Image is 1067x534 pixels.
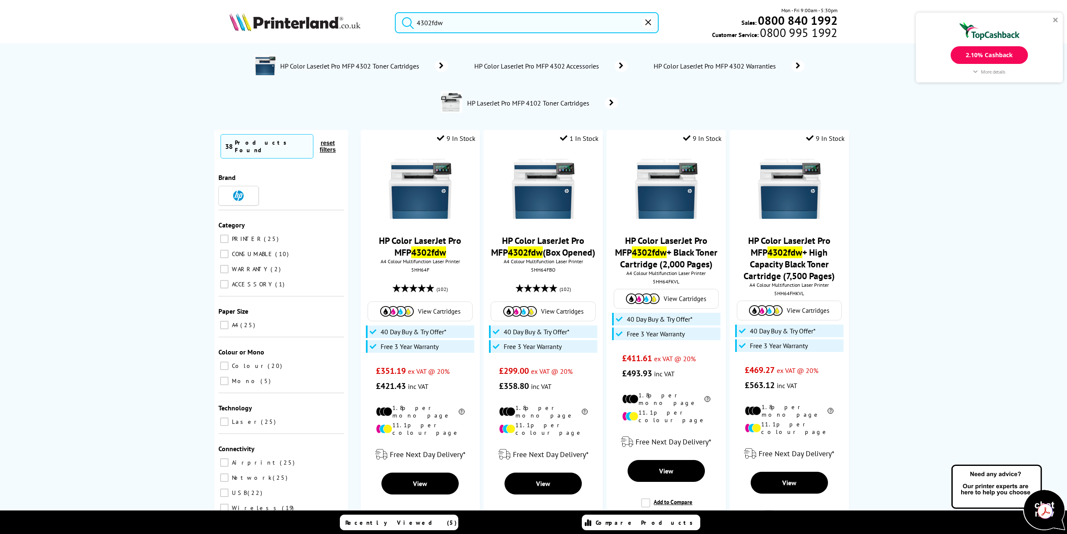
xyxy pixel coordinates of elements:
[627,330,685,338] span: Free 3 Year Warranty
[389,157,452,220] img: HP-4302fdw-Front-Main-Small.jpg
[683,134,722,143] div: 9 In Stock
[736,290,842,296] div: 5HH64FHKVL
[473,62,602,70] span: HP Color LaserJet Pro MFP 4302 Accessories
[381,328,447,336] span: 40 Day Buy & Try Offer*
[230,265,270,273] span: WARRANTY
[340,515,458,530] a: Recently Viewed (5)
[230,418,260,426] span: Laser
[379,235,461,258] a: HP Color LaserJet Pro MFP4302fdw
[437,134,476,143] div: 9 In Stock
[536,479,550,488] span: View
[613,278,719,285] div: 5HH64FKVL
[466,99,592,107] span: HP LaserJet Pro MFP 4102 Toner Cartridges
[777,366,818,375] span: ex VAT @ 20%
[271,265,283,273] span: 2
[622,353,652,364] span: £411.61
[777,381,797,390] span: inc VAT
[750,327,816,335] span: 40 Day Buy & Try Offer*
[741,19,757,26] span: Sales:
[622,391,711,407] li: 1.8p per mono page
[734,282,844,288] span: A4 Colour Multifunction Laser Printer
[806,134,845,143] div: 9 In Stock
[782,478,796,487] span: View
[596,519,697,526] span: Compare Products
[749,305,783,316] img: Cartridges
[255,55,276,76] img: 4RA83F-deptimage.jpg
[218,173,236,182] span: Brand
[381,473,459,494] a: View
[229,13,360,31] img: Printerland Logo
[473,60,628,72] a: HP Color LaserJet Pro MFP 4302 Accessories
[499,381,529,391] span: £358.80
[611,270,721,276] span: A4 Colour Multifunction Laser Printer
[395,12,659,33] input: Search
[508,246,543,258] mark: 4302fdw
[712,29,837,39] span: Customer Service:
[220,458,229,467] input: Airprint 25
[230,489,247,497] span: USB
[654,370,675,378] span: inc VAT
[491,235,595,258] a: HP Color LaserJet Pro MFP4302fdw(Box Opened)
[632,246,667,258] mark: 4302fdw
[641,498,692,514] label: Add to Compare
[664,295,706,303] span: View Cartridges
[499,421,588,436] li: 11.1p per colour page
[503,306,537,317] img: Cartridges
[230,280,274,288] span: ACCESSORY
[653,62,779,70] span: HP Color LaserJet Pro MFP 4302 Warranties
[781,6,838,14] span: Mon - Fri 9:00am - 5:30pm
[230,474,272,481] span: Network
[376,421,465,436] li: 11.1p per colour page
[750,341,808,350] span: Free 3 Year Warranty
[225,142,233,151] span: 38
[275,280,286,288] span: 1
[418,307,460,315] span: View Cartridges
[531,382,552,391] span: inc VAT
[787,307,829,315] span: View Cartridges
[365,258,476,264] span: A4 Colour Multifunction Laser Printer
[441,92,462,113] img: HP-LJPMFP4102-DeptImage.jpg
[235,139,309,154] div: Products Found
[745,365,775,375] span: £469.27
[280,62,423,70] span: HP Color LaserJet Pro MFP 4302 Toner Cartridges
[504,342,562,351] span: Free 3 Year Warranty
[757,16,838,24] a: 0800 840 1992
[499,404,588,419] li: 1.8p per mono page
[499,365,529,376] span: £299.00
[220,418,229,426] input: Laser 25
[488,443,598,466] div: modal_delivery
[745,403,833,418] li: 1.8p per mono page
[626,293,660,304] img: Cartridges
[365,443,476,466] div: modal_delivery
[764,510,815,526] label: Add to Compare
[758,13,838,28] b: 0800 840 1992
[218,348,264,356] span: Colour or Mono
[218,404,252,412] span: Technology
[220,265,229,273] input: WARRANTY 2
[758,157,821,220] img: HP-4302fdw-Front-Main-Small.jpg
[230,362,267,370] span: Colour
[280,459,297,466] span: 25
[560,134,599,143] div: 1 In Stock
[280,55,448,77] a: HP Color LaserJet Pro MFP 4302 Toner Cartridges
[230,459,279,466] span: Airprint
[759,449,834,458] span: Free Next Day Delivery*
[745,380,775,391] span: £563.12
[635,157,698,220] img: HP-4302fdw-Front-Main-Small.jpg
[230,250,274,258] span: CONSUMABLE
[240,321,257,329] span: 25
[273,474,289,481] span: 25
[233,190,244,201] img: HP
[636,437,711,447] span: Free Next Day Delivery*
[560,281,571,297] span: (102)
[345,519,457,526] span: Recently Viewed (5)
[628,460,705,482] a: View
[627,315,693,323] span: 40 Day Buy & Try Offer*
[408,382,428,391] span: inc VAT
[220,504,229,512] input: Wireless 19
[268,362,284,370] span: 20
[618,293,714,304] a: View Cartridges
[220,473,229,482] input: Network 25
[615,235,717,270] a: HP Color LaserJet Pro MFP4302fdw+ Black Toner Cartridge (2,000 Pages)
[744,235,835,282] a: HP Color LaserJet Pro MFP4302fdw+ High Capacity Black Toner Cartridge (7,500 Pages)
